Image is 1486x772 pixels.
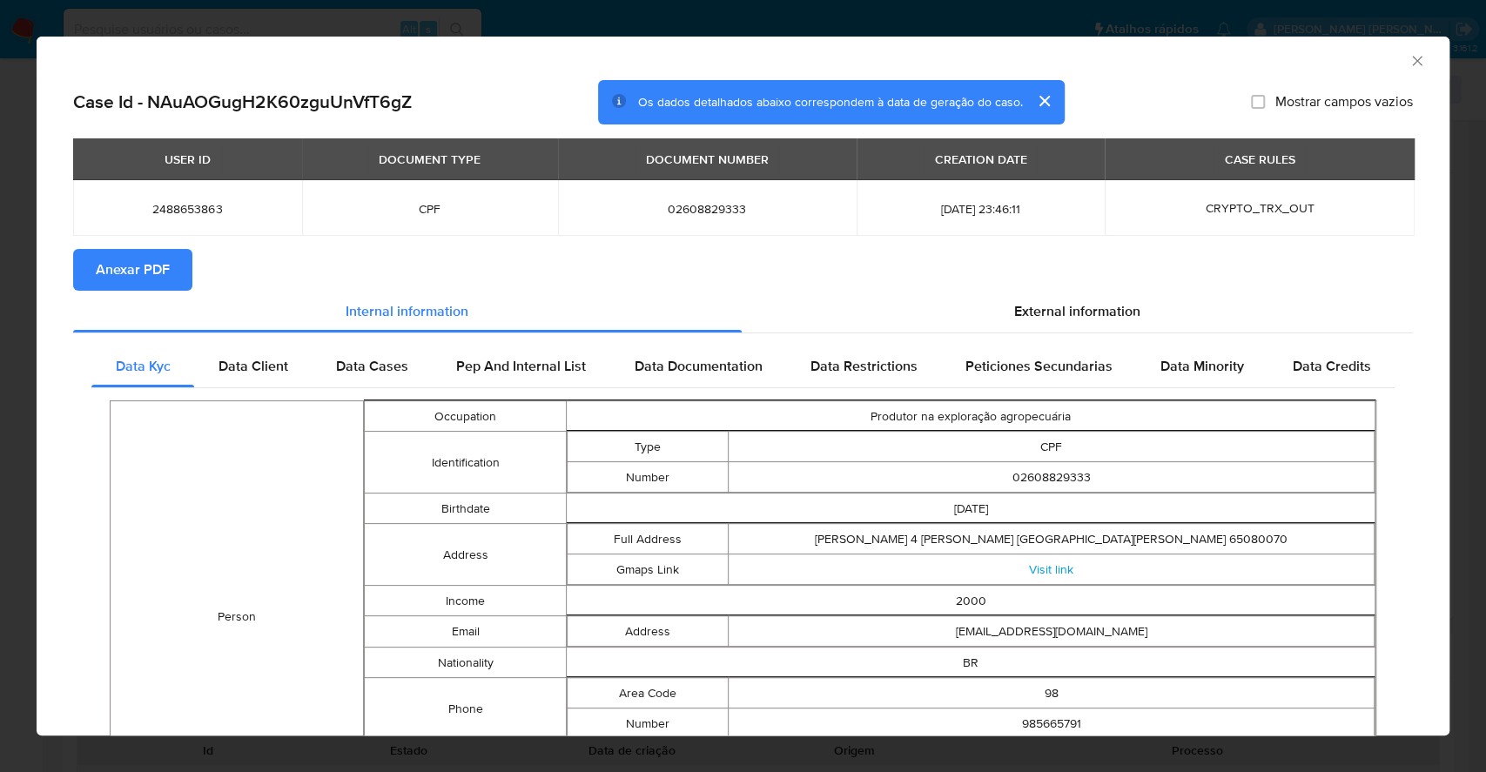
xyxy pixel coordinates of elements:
td: Email [364,616,566,648]
span: 2488653863 [94,201,281,217]
td: [EMAIL_ADDRESS][DOMAIN_NAME] [729,616,1375,647]
td: BR [567,648,1375,678]
span: Anexar PDF [96,251,170,289]
a: Visit link [1029,561,1073,578]
td: Occupation [364,401,566,432]
span: Data Client [219,356,288,376]
span: Data Minority [1160,356,1244,376]
td: Gmaps Link [568,554,729,585]
td: Produtor na exploração agropecuária [567,401,1375,432]
div: Detailed internal info [91,346,1395,387]
span: Pep And Internal List [456,356,586,376]
span: [DATE] 23:46:11 [877,201,1085,217]
td: 02608829333 [729,462,1375,493]
td: Income [364,586,566,616]
div: DOCUMENT NUMBER [635,144,779,174]
div: USER ID [154,144,221,174]
span: Mostrar campos vazios [1275,93,1413,111]
button: Fechar a janela [1409,52,1424,68]
td: Phone [364,678,566,740]
td: Full Address [568,524,729,554]
td: Birthdate [364,493,566,524]
td: Number [568,708,729,739]
span: Os dados detalhados abaixo correspondem à data de geração do caso. [638,93,1023,111]
td: Type [568,432,729,462]
input: Mostrar campos vazios [1251,95,1265,109]
button: cerrar [1023,80,1065,122]
div: DOCUMENT TYPE [368,144,491,174]
span: Data Documentation [634,356,762,376]
h2: Case Id - NAuAOGugH2K60zguUnVfT6gZ [73,91,412,113]
td: CPF [729,432,1375,462]
td: 2000 [567,586,1375,616]
span: CPF [323,201,537,217]
span: CRYPTO_TRX_OUT [1205,199,1314,217]
td: 98 [729,678,1375,708]
td: 985665791 [729,708,1375,739]
button: Anexar PDF [73,249,192,291]
div: CREATION DATE [924,144,1037,174]
span: Data Cases [336,356,408,376]
td: [PERSON_NAME] 4 [PERSON_NAME] [GEOGRAPHIC_DATA][PERSON_NAME] 65080070 [729,524,1375,554]
span: 02608829333 [579,201,836,217]
td: Nationality [364,648,566,678]
span: Data Kyc [116,356,171,376]
span: Data Restrictions [810,356,918,376]
div: closure-recommendation-modal [37,37,1449,735]
span: Data Credits [1292,356,1370,376]
div: Detailed info [73,291,1413,332]
span: Internal information [346,301,468,321]
td: Number [568,462,729,493]
td: Address [364,524,566,586]
td: Identification [364,432,566,493]
span: Peticiones Secundarias [965,356,1113,376]
div: CASE RULES [1214,144,1305,174]
span: External information [1014,301,1140,321]
td: [DATE] [567,493,1375,524]
td: Address [568,616,729,647]
td: Area Code [568,678,729,708]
